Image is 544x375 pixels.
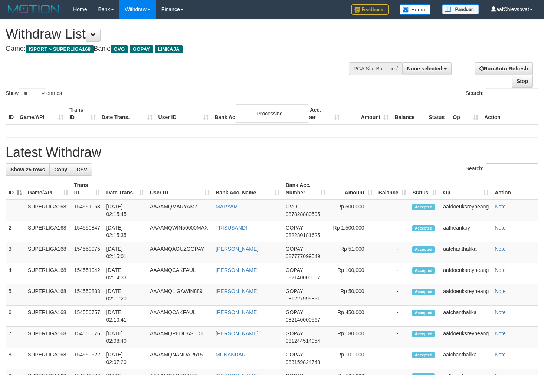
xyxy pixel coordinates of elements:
[6,263,25,284] td: 4
[512,75,533,88] a: Stop
[155,45,183,53] span: LINKAJA
[6,45,355,53] h4: Game: Bank:
[76,167,87,172] span: CSV
[6,103,17,124] th: ID
[328,221,376,242] td: Rp 1,500,000
[286,211,320,217] span: Copy 087828880595 to clipboard
[328,178,376,200] th: Amount: activate to sort column ascending
[328,327,376,348] td: Rp 180,000
[25,284,71,306] td: SUPERLIGA168
[376,263,410,284] td: -
[328,284,376,306] td: Rp 50,000
[391,103,426,124] th: Balance
[17,103,66,124] th: Game/API
[412,289,435,295] span: Accepted
[376,200,410,221] td: -
[407,66,442,72] span: None selected
[103,284,147,306] td: [DATE] 02:11:20
[343,103,392,124] th: Amount
[103,348,147,369] td: [DATE] 02:07:20
[286,309,303,315] span: GOPAY
[25,200,71,221] td: SUPERLIGA168
[286,359,320,365] span: Copy 083159824748 to clipboard
[412,352,435,358] span: Accepted
[49,163,72,176] a: Copy
[71,263,104,284] td: 154551042
[402,62,452,75] button: None selected
[412,225,435,231] span: Accepted
[66,103,99,124] th: Trans ID
[216,267,258,273] a: [PERSON_NAME]
[19,88,46,99] select: Showentries
[25,306,71,327] td: SUPERLIGA168
[6,163,50,176] a: Show 25 rows
[328,306,376,327] td: Rp 450,000
[72,163,92,176] a: CSV
[286,246,303,252] span: GOPAY
[286,330,303,336] span: GOPAY
[495,288,506,294] a: Note
[25,263,71,284] td: SUPERLIGA168
[71,327,104,348] td: 154550576
[6,221,25,242] td: 2
[6,27,355,42] h1: Withdraw List
[400,4,431,15] img: Button%20Memo.svg
[286,253,320,259] span: Copy 087777099549 to clipboard
[495,204,506,210] a: Note
[286,352,303,358] span: GOPAY
[111,45,128,53] span: OVO
[216,288,258,294] a: [PERSON_NAME]
[495,330,506,336] a: Note
[440,306,492,327] td: aafchanthalika
[155,103,212,124] th: User ID
[103,306,147,327] td: [DATE] 02:10:41
[216,330,258,336] a: [PERSON_NAME]
[147,306,213,327] td: AAAAMQCAKFAUL
[147,200,213,221] td: AAAAMQMARYAM71
[495,225,506,231] a: Note
[103,200,147,221] td: [DATE] 02:15:45
[6,88,62,99] label: Show entries
[6,145,538,160] h1: Latest Withdraw
[466,163,538,174] label: Search:
[71,306,104,327] td: 154550757
[351,4,389,15] img: Feedback.jpg
[25,327,71,348] td: SUPERLIGA168
[6,306,25,327] td: 6
[495,246,506,252] a: Note
[26,45,94,53] span: ISPORT > SUPERLIGA168
[440,221,492,242] td: aafheankoy
[147,242,213,263] td: AAAAMQAGUZGOPAY
[286,317,320,323] span: Copy 082140000567 to clipboard
[328,348,376,369] td: Rp 101,000
[286,296,320,302] span: Copy 081227995851 to clipboard
[216,246,258,252] a: [PERSON_NAME]
[25,221,71,242] td: SUPERLIGA168
[71,221,104,242] td: 154550847
[71,178,104,200] th: Trans ID: activate to sort column ascending
[147,178,213,200] th: User ID: activate to sort column ascending
[147,221,213,242] td: AAAAMQWIN50000MAX
[6,4,62,15] img: MOTION_logo.png
[6,348,25,369] td: 8
[492,178,538,200] th: Action
[6,242,25,263] td: 3
[6,178,25,200] th: ID: activate to sort column descending
[450,103,481,124] th: Op
[412,246,435,253] span: Accepted
[481,103,538,124] th: Action
[6,284,25,306] td: 5
[440,327,492,348] td: aafdoeuksreyneang
[349,62,402,75] div: PGA Site Balance /
[440,242,492,263] td: aafchanthalika
[440,178,492,200] th: Op: activate to sort column ascending
[103,242,147,263] td: [DATE] 02:15:01
[442,4,479,14] img: panduan.png
[54,167,67,172] span: Copy
[412,310,435,316] span: Accepted
[216,352,246,358] a: MUNANDAR
[376,178,410,200] th: Balance: activate to sort column ascending
[486,88,538,99] input: Search:
[440,263,492,284] td: aafdoeuksreyneang
[71,200,104,221] td: 154551068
